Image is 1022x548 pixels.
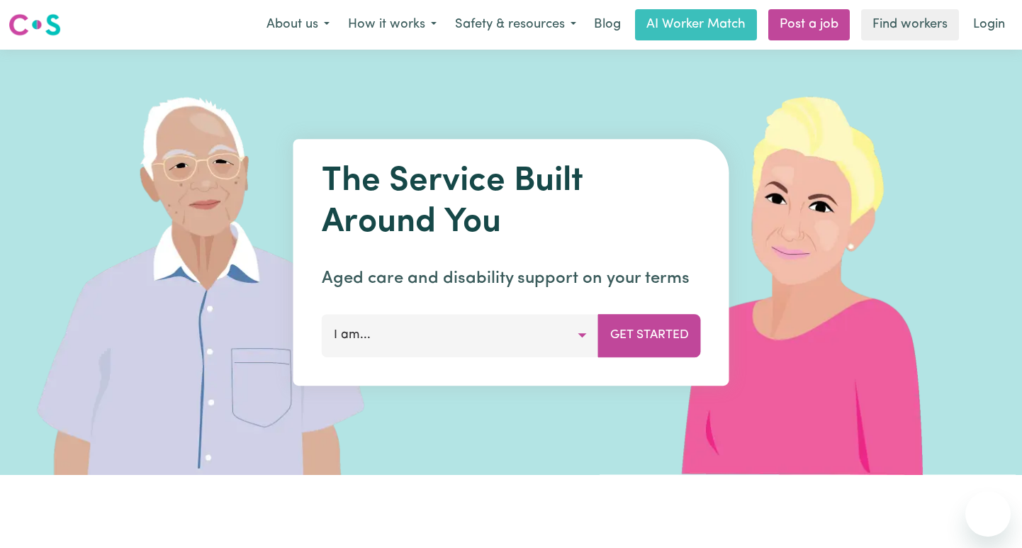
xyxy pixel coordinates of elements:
button: Get Started [598,314,701,357]
button: How it works [339,10,446,40]
button: About us [257,10,339,40]
a: Blog [585,9,629,40]
a: Find workers [861,9,959,40]
a: Careseekers logo [9,9,61,41]
a: AI Worker Match [635,9,757,40]
a: Post a job [768,9,850,40]
img: Careseekers logo [9,12,61,38]
iframe: Button to launch messaging window [965,491,1011,537]
a: Login [965,9,1013,40]
h1: The Service Built Around You [322,162,701,243]
button: I am... [322,314,599,357]
p: Aged care and disability support on your terms [322,266,701,291]
button: Safety & resources [446,10,585,40]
